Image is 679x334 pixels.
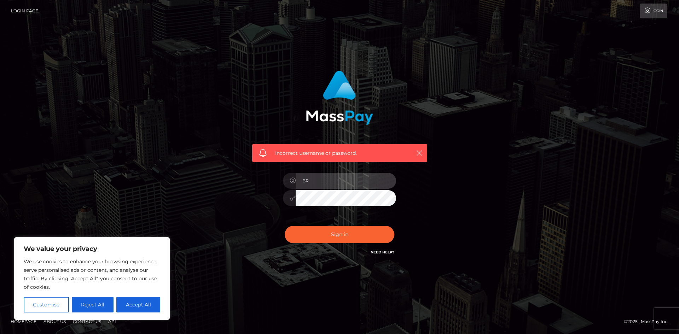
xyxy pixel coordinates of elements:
[24,245,160,253] p: We value your privacy
[11,4,38,18] a: Login Page
[624,318,674,326] div: © 2025 , MassPay Inc.
[41,316,69,327] a: About Us
[72,297,114,312] button: Reject All
[14,237,170,320] div: We value your privacy
[105,316,119,327] a: API
[70,316,104,327] a: Contact Us
[8,316,39,327] a: Homepage
[116,297,160,312] button: Accept All
[24,257,160,291] p: We use cookies to enhance your browsing experience, serve personalised ads or content, and analys...
[285,226,394,243] button: Sign in
[275,150,404,157] span: Incorrect username or password.
[640,4,667,18] a: Login
[371,250,394,254] a: Need Help?
[24,297,69,312] button: Customise
[296,173,396,189] input: Username...
[306,71,373,125] img: MassPay Login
